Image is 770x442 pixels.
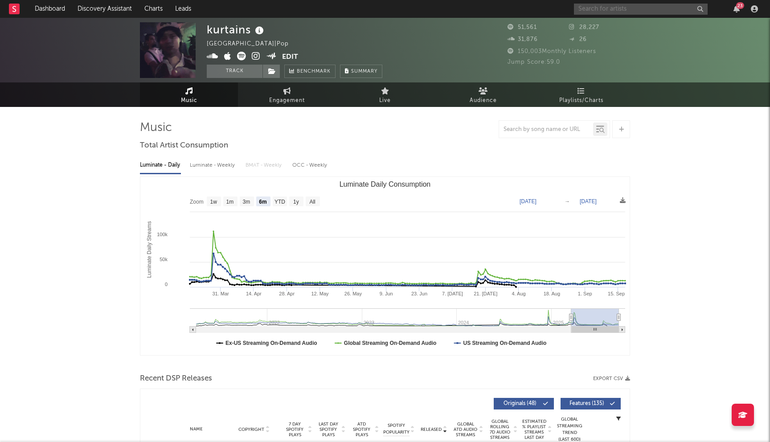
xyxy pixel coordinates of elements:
text: Global Streaming On-Demand Audio [344,340,437,346]
span: Originals ( 48 ) [500,401,541,406]
text: All [309,199,315,205]
div: Luminate - Weekly [190,158,237,173]
div: kurtains [207,22,266,37]
span: Total Artist Consumption [140,140,228,151]
text: 23. Jun [411,291,427,296]
text: 15. Sep [608,291,625,296]
text: US Streaming On-Demand Audio [463,340,546,346]
text: 18. Aug [544,291,560,296]
div: 23 [736,2,744,9]
text: 1. Sep [578,291,592,296]
span: 31,876 [508,37,538,42]
span: Spotify Popularity [383,422,410,436]
div: Luminate - Daily [140,158,181,173]
text: 50k [160,257,168,262]
button: Summary [340,65,382,78]
button: Track [207,65,262,78]
span: Engagement [269,95,305,106]
button: 23 [733,5,740,12]
span: 7 Day Spotify Plays [283,422,307,438]
text: 9. Jun [380,291,393,296]
span: Last Day Spotify Plays [316,422,340,438]
text: → [565,198,570,205]
span: 26 [569,37,587,42]
input: Search for artists [574,4,708,15]
text: Ex-US Streaming On-Demand Audio [225,340,317,346]
text: 7. [DATE] [442,291,463,296]
button: Features(135) [561,398,621,409]
text: YTD [274,199,285,205]
button: Originals(48) [494,398,554,409]
span: Global ATD Audio Streams [453,422,478,438]
span: Features ( 135 ) [566,401,607,406]
text: [DATE] [580,198,597,205]
text: Luminate Daily Consumption [340,180,431,188]
svg: Luminate Daily Consumption [140,177,630,355]
text: [DATE] [520,198,537,205]
span: Recent DSP Releases [140,373,212,384]
text: 0 [165,282,168,287]
div: OCC - Weekly [292,158,328,173]
span: Copyright [238,427,264,432]
a: Playlists/Charts [532,82,630,107]
span: Global Rolling 7D Audio Streams [487,419,512,440]
text: 6m [259,199,266,205]
button: Edit [282,52,298,63]
a: Audience [434,82,532,107]
text: 3m [243,199,250,205]
span: Audience [470,95,497,106]
text: 21. [DATE] [474,291,497,296]
span: 51,561 [508,25,537,30]
span: Music [181,95,197,106]
div: Name [167,426,225,433]
text: 28. Apr [279,291,295,296]
text: Zoom [190,199,204,205]
text: 12. May [311,291,329,296]
span: Released [421,427,442,432]
a: Benchmark [284,65,336,78]
span: 150,003 Monthly Listeners [508,49,596,54]
text: 31. Mar [212,291,229,296]
text: Luminate Daily Streams [146,221,152,278]
span: Jump Score: 59.0 [508,59,560,65]
text: 1y [293,199,299,205]
a: Music [140,82,238,107]
text: 26. May [344,291,362,296]
span: Benchmark [297,66,331,77]
div: [GEOGRAPHIC_DATA] | Pop [207,39,299,49]
text: 1m [226,199,234,205]
text: 1w [210,199,217,205]
text: 100k [157,232,168,237]
text: 4. Aug [512,291,525,296]
input: Search by song name or URL [499,126,593,133]
span: ATD Spotify Plays [350,422,373,438]
a: Live [336,82,434,107]
a: Engagement [238,82,336,107]
text: 14. Apr [246,291,262,296]
span: Estimated % Playlist Streams Last Day [522,419,546,440]
button: Export CSV [593,376,630,381]
span: 28,227 [569,25,599,30]
span: Live [379,95,391,106]
span: Summary [351,69,377,74]
span: Playlists/Charts [559,95,603,106]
